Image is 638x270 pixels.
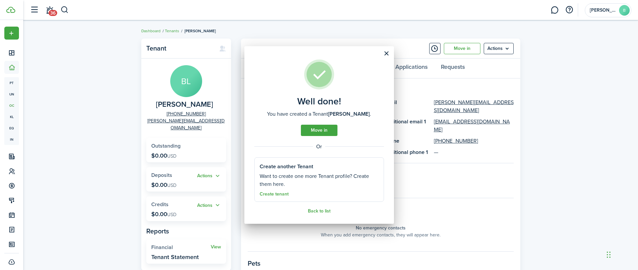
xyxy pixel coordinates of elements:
iframe: Chat Widget [524,198,638,270]
well-done-section-title: Create another Tenant [260,163,313,171]
well-done-title: Well done! [297,96,341,107]
well-done-separator: Or [254,143,384,151]
well-done-description: You have created a Tenant . [267,110,371,118]
button: Close modal [381,48,392,59]
b: [PERSON_NAME] [328,110,370,118]
a: Create tenant [260,192,289,197]
a: Back to list [308,208,330,214]
a: Move in [301,125,337,136]
div: Drag [607,245,611,265]
well-done-section-description: Want to create one more Tenant profile? Create them here. [260,172,379,188]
